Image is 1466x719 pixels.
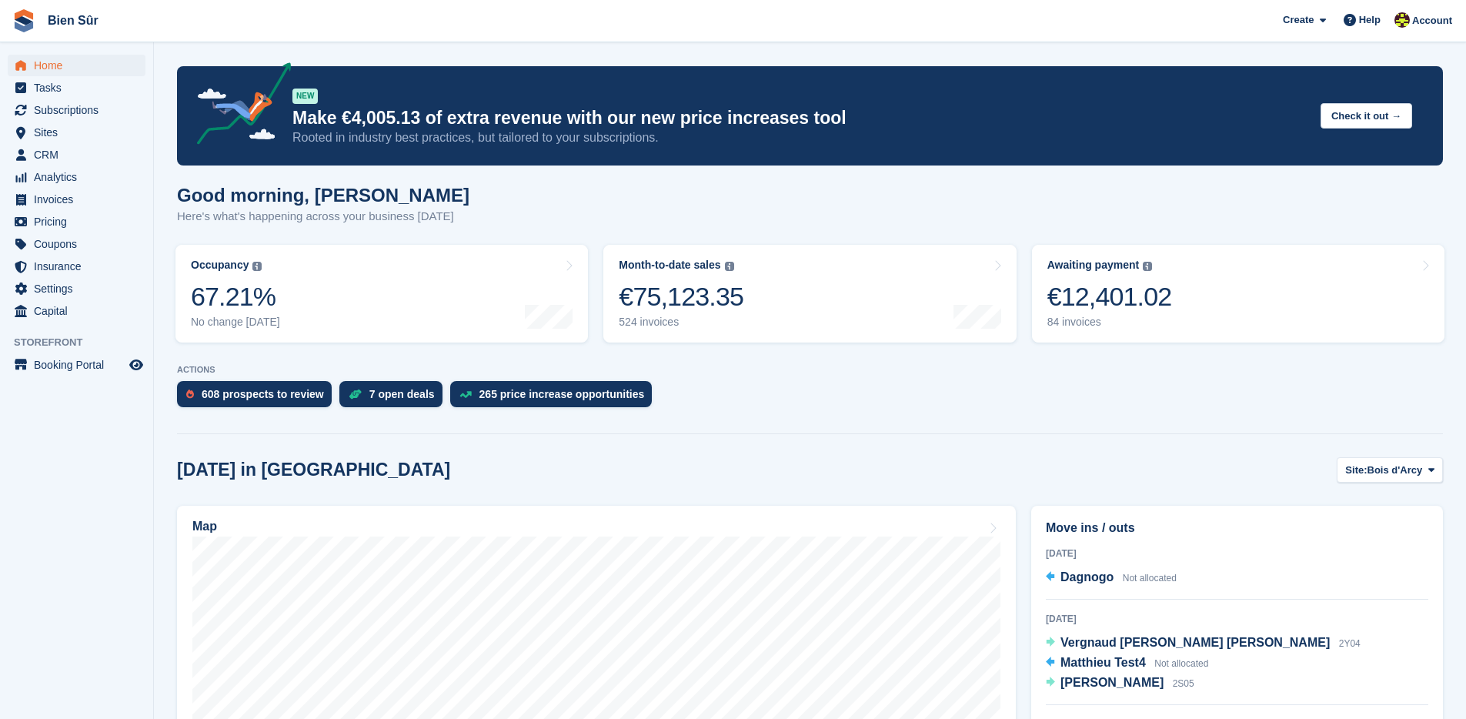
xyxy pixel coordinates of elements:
[177,208,469,226] p: Here's what's happening across your business [DATE]
[8,77,145,99] a: menu
[177,185,469,206] h1: Good morning, [PERSON_NAME]
[1060,656,1146,669] span: Matthieu Test4
[1154,658,1208,669] span: Not allocated
[8,122,145,143] a: menu
[12,9,35,32] img: stora-icon-8386f47178a22dfd0bd8f6a31ec36ba5ce8667c1dd55bd0f319d3a0aa187defe.svg
[1060,570,1114,584] span: Dagnogo
[1032,245,1444,343] a: Awaiting payment €12,401.02 84 invoices
[8,189,145,210] a: menu
[34,99,126,121] span: Subscriptions
[252,262,262,271] img: icon-info-grey-7440780725fd019a000dd9b08b2336e03edf1995a4989e88bcd33f0948082b44.svg
[34,354,126,376] span: Booking Portal
[619,281,743,313] div: €75,123.35
[8,354,145,376] a: menu
[34,189,126,210] span: Invoices
[191,259,249,272] div: Occupancy
[34,233,126,255] span: Coupons
[1060,636,1330,649] span: Vergnaud [PERSON_NAME] [PERSON_NAME]
[619,316,743,329] div: 524 invoices
[34,55,126,76] span: Home
[1047,281,1172,313] div: €12,401.02
[34,256,126,277] span: Insurance
[459,391,472,398] img: price_increase_opportunities-93ffe204e8149a01c8c9dc8f82e8f89637d9d84a8eef4429ea346261dce0b2c0.svg
[1321,103,1412,129] button: Check it out →
[177,381,339,415] a: 608 prospects to review
[1046,654,1208,674] a: Matthieu Test4 Not allocated
[725,262,734,271] img: icon-info-grey-7440780725fd019a000dd9b08b2336e03edf1995a4989e88bcd33f0948082b44.svg
[34,166,126,188] span: Analytics
[8,256,145,277] a: menu
[1047,259,1140,272] div: Awaiting payment
[1339,638,1361,649] span: 2Y04
[1046,519,1428,537] h2: Move ins / outs
[34,300,126,322] span: Capital
[1046,568,1177,588] a: Dagnogo Not allocated
[177,460,450,480] h2: [DATE] in [GEOGRAPHIC_DATA]
[479,388,645,400] div: 265 price increase opportunities
[292,129,1308,146] p: Rooted in industry best practices, but tailored to your subscriptions.
[8,211,145,232] a: menu
[1060,676,1164,689] span: [PERSON_NAME]
[191,316,280,329] div: No change [DATE]
[8,99,145,121] a: menu
[1337,457,1443,483] button: Site: Bois d'Arcy
[8,233,145,255] a: menu
[8,144,145,166] a: menu
[1047,316,1172,329] div: 84 invoices
[1046,674,1194,694] a: [PERSON_NAME] 2S05
[34,278,126,299] span: Settings
[186,390,194,399] img: prospect-51fa495bee0391a8d652442698ab0144808aea92771e9ea1ae160a38d050c398.svg
[34,122,126,143] span: Sites
[292,107,1308,129] p: Make €4,005.13 of extra revenue with our new price increases tool
[1046,634,1361,654] a: Vergnaud [PERSON_NAME] [PERSON_NAME] 2Y04
[177,365,1443,375] p: ACTIONS
[349,389,362,400] img: deal-1b604bf984904fb50ccaf53a9ad4b4a5d6e5aea283cecdc64d6e3604feb123c2.svg
[1412,13,1452,28] span: Account
[14,335,153,350] span: Storefront
[339,381,450,415] a: 7 open deals
[369,388,435,400] div: 7 open deals
[1046,612,1428,626] div: [DATE]
[34,211,126,232] span: Pricing
[1173,678,1194,689] span: 2S05
[1345,463,1367,478] span: Site:
[619,259,720,272] div: Month-to-date sales
[1359,12,1381,28] span: Help
[292,89,318,104] div: NEW
[1367,463,1423,478] span: Bois d'Arcy
[1283,12,1314,28] span: Create
[1046,547,1428,560] div: [DATE]
[42,8,105,33] a: Bien Sûr
[192,520,217,533] h2: Map
[127,356,145,374] a: Preview store
[202,388,324,400] div: 608 prospects to review
[8,300,145,322] a: menu
[8,278,145,299] a: menu
[34,77,126,99] span: Tasks
[191,281,280,313] div: 67.21%
[34,144,126,166] span: CRM
[8,55,145,76] a: menu
[184,62,292,150] img: price-adjustments-announcement-icon-8257ccfd72463d97f412b2fc003d46551f7dbcb40ab6d574587a9cd5c0d94...
[1123,573,1177,584] span: Not allocated
[1394,12,1410,28] img: Marie Tran
[8,166,145,188] a: menu
[175,245,588,343] a: Occupancy 67.21% No change [DATE]
[450,381,660,415] a: 265 price increase opportunities
[603,245,1016,343] a: Month-to-date sales €75,123.35 524 invoices
[1143,262,1152,271] img: icon-info-grey-7440780725fd019a000dd9b08b2336e03edf1995a4989e88bcd33f0948082b44.svg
